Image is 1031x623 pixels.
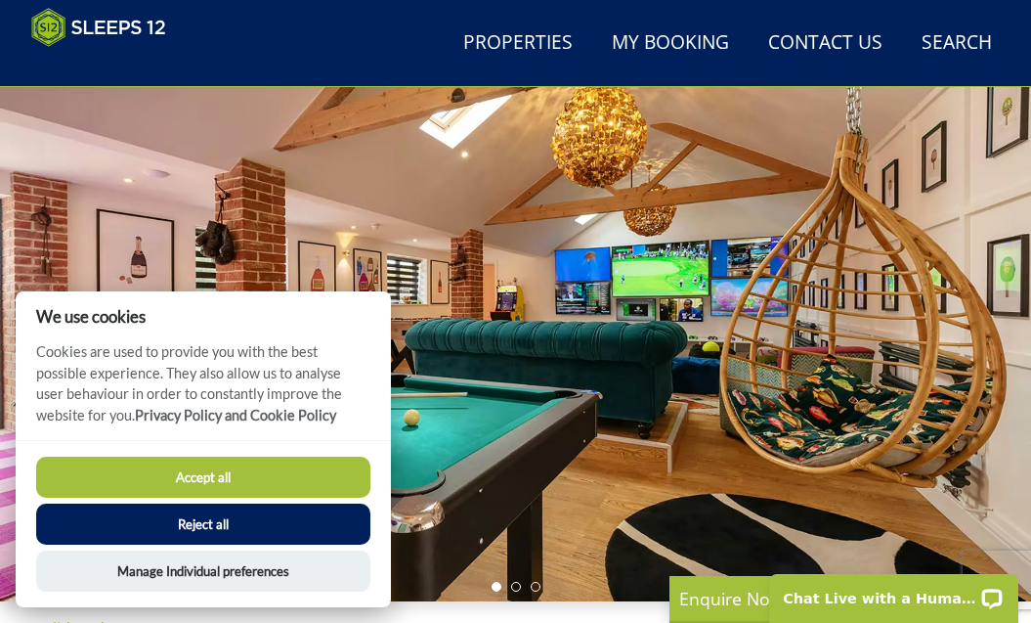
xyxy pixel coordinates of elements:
[36,457,370,498] button: Accept all
[36,504,370,545] button: Reject all
[604,22,737,66] a: My Booking
[679,586,972,611] p: Enquire Now
[135,407,336,423] a: Privacy Policy and Cookie Policy
[914,22,1000,66] a: Search
[36,551,370,592] button: Manage Individual preferences
[31,8,166,47] img: Sleeps 12
[21,59,227,75] iframe: Customer reviews powered by Trustpilot
[756,561,1031,623] iframe: LiveChat chat widget
[16,307,391,326] h2: We use cookies
[760,22,890,66] a: Contact Us
[16,341,391,440] p: Cookies are used to provide you with the best possible experience. They also allow us to analyse ...
[455,22,580,66] a: Properties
